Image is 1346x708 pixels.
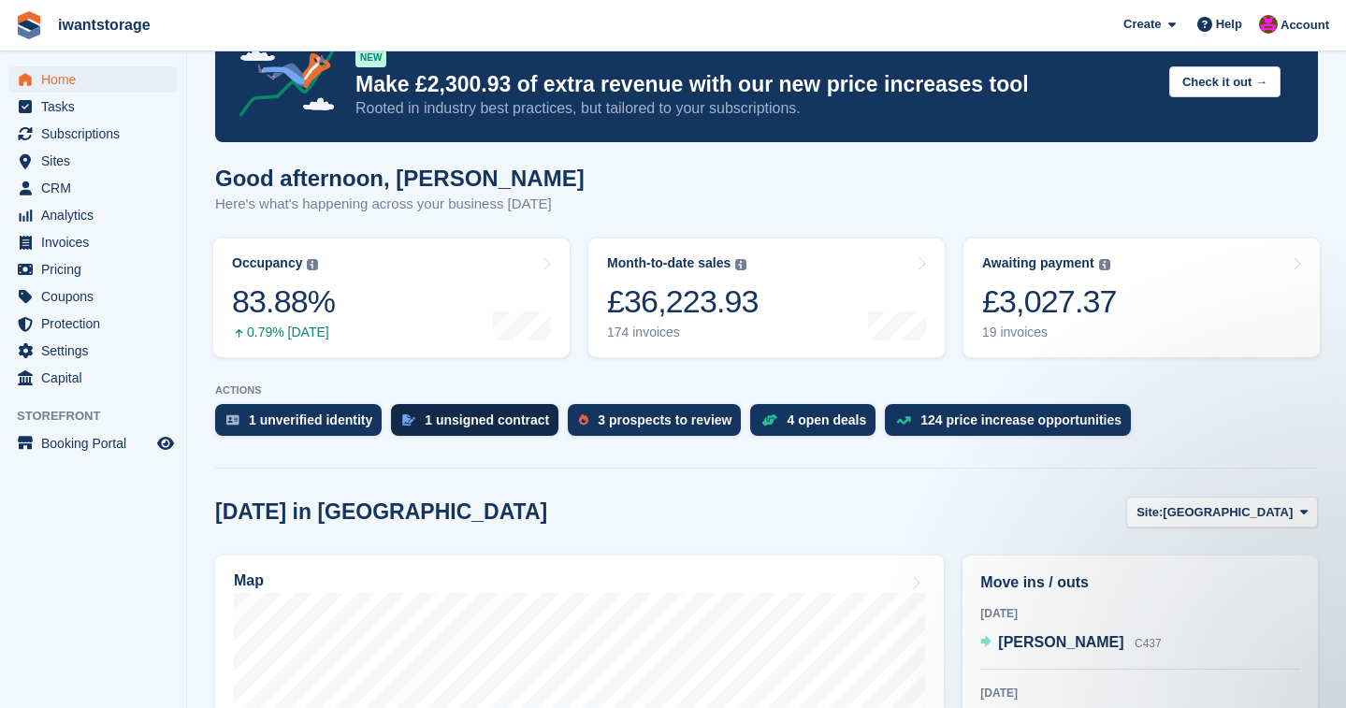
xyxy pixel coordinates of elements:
span: Create [1123,15,1161,34]
span: C437 [1135,637,1162,650]
img: icon-info-grey-7440780725fd019a000dd9b08b2336e03edf1995a4989e88bcd33f0948082b44.svg [1099,259,1110,270]
div: 1 unsigned contract [425,412,549,427]
div: NEW [355,49,386,67]
span: Pricing [41,256,153,282]
h1: Good afternoon, [PERSON_NAME] [215,166,585,191]
div: 4 open deals [787,412,866,427]
div: 0.79% [DATE] [232,325,335,340]
img: icon-info-grey-7440780725fd019a000dd9b08b2336e03edf1995a4989e88bcd33f0948082b44.svg [735,259,746,270]
div: [DATE] [980,685,1300,701]
p: Rooted in industry best practices, but tailored to your subscriptions. [355,98,1154,119]
a: menu [9,430,177,456]
span: Protection [41,311,153,337]
h2: Map [234,572,264,589]
h2: Move ins / outs [980,571,1300,594]
a: Month-to-date sales £36,223.93 174 invoices [588,238,945,357]
span: [PERSON_NAME] [998,634,1123,650]
a: iwantstorage [51,9,158,40]
a: 1 unverified identity [215,404,391,445]
a: menu [9,121,177,147]
div: £3,027.37 [982,282,1117,321]
span: Home [41,66,153,93]
div: 83.88% [232,282,335,321]
a: Awaiting payment £3,027.37 19 invoices [963,238,1320,357]
a: Preview store [154,432,177,455]
img: deal-1b604bf984904fb50ccaf53a9ad4b4a5d6e5aea283cecdc64d6e3604feb123c2.svg [761,413,777,426]
div: Awaiting payment [982,255,1094,271]
div: 1 unverified identity [249,412,372,427]
div: Occupancy [232,255,302,271]
a: menu [9,229,177,255]
a: menu [9,202,177,228]
a: menu [9,338,177,364]
img: stora-icon-8386f47178a22dfd0bd8f6a31ec36ba5ce8667c1dd55bd0f319d3a0aa187defe.svg [15,11,43,39]
a: menu [9,256,177,282]
span: Subscriptions [41,121,153,147]
a: 3 prospects to review [568,404,750,445]
button: Check it out → [1169,66,1281,97]
span: Settings [41,338,153,364]
p: ACTIONS [215,384,1318,397]
span: Booking Portal [41,430,153,456]
span: Help [1216,15,1242,34]
a: menu [9,148,177,174]
img: prospect-51fa495bee0391a8d652442698ab0144808aea92771e9ea1ae160a38d050c398.svg [579,414,588,426]
a: menu [9,283,177,310]
img: contract_signature_icon-13c848040528278c33f63329250d36e43548de30e8caae1d1a13099fd9432cc5.svg [402,414,415,426]
div: 124 price increase opportunities [920,412,1122,427]
a: menu [9,365,177,391]
a: 124 price increase opportunities [885,404,1140,445]
span: CRM [41,175,153,201]
a: 4 open deals [750,404,885,445]
span: Storefront [17,407,186,426]
span: Analytics [41,202,153,228]
a: menu [9,175,177,201]
p: Here's what's happening across your business [DATE] [215,194,585,215]
span: [GEOGRAPHIC_DATA] [1163,503,1293,522]
span: Sites [41,148,153,174]
span: Capital [41,365,153,391]
a: [PERSON_NAME] C437 [980,631,1161,656]
div: 3 prospects to review [598,412,731,427]
span: Coupons [41,283,153,310]
span: Account [1281,16,1329,35]
span: Tasks [41,94,153,120]
a: menu [9,311,177,337]
a: menu [9,66,177,93]
img: verify_identity-adf6edd0f0f0b5bbfe63781bf79b02c33cf7c696d77639b501bdc392416b5a36.svg [226,414,239,426]
a: 1 unsigned contract [391,404,568,445]
h2: [DATE] in [GEOGRAPHIC_DATA] [215,499,547,525]
div: £36,223.93 [607,282,759,321]
a: menu [9,94,177,120]
div: 174 invoices [607,325,759,340]
div: 19 invoices [982,325,1117,340]
img: Jonathan [1259,15,1278,34]
div: Month-to-date sales [607,255,731,271]
img: price-adjustments-announcement-icon-8257ccfd72463d97f412b2fc003d46551f7dbcb40ab6d574587a9cd5c0d94... [224,17,355,123]
span: Invoices [41,229,153,255]
span: Site: [1136,503,1163,522]
p: Make £2,300.93 of extra revenue with our new price increases tool [355,71,1154,98]
button: Site: [GEOGRAPHIC_DATA] [1126,497,1318,527]
a: Occupancy 83.88% 0.79% [DATE] [213,238,570,357]
div: [DATE] [980,605,1300,622]
img: icon-info-grey-7440780725fd019a000dd9b08b2336e03edf1995a4989e88bcd33f0948082b44.svg [307,259,318,270]
img: price_increase_opportunities-93ffe204e8149a01c8c9dc8f82e8f89637d9d84a8eef4429ea346261dce0b2c0.svg [896,416,911,425]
